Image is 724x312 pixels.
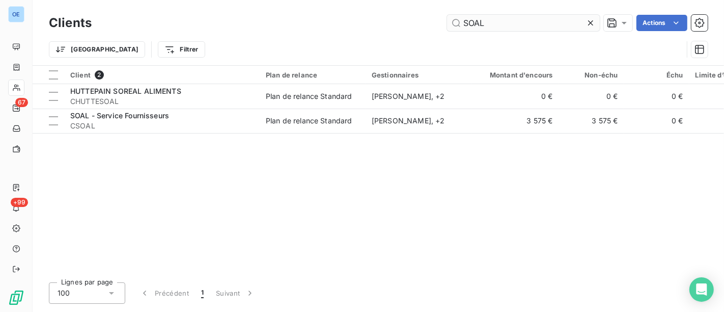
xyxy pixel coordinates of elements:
[70,96,254,107] span: CHUTTESOAL
[195,282,210,304] button: 1
[624,109,689,133] td: 0 €
[565,71,618,79] div: Non-échu
[636,15,687,31] button: Actions
[624,84,689,109] td: 0 €
[471,109,559,133] td: 3 575 €
[70,71,91,79] span: Client
[372,116,465,126] div: [PERSON_NAME] , + 2
[49,14,92,32] h3: Clients
[372,71,465,79] div: Gestionnaires
[559,109,624,133] td: 3 575 €
[8,290,24,306] img: Logo LeanPay
[471,84,559,109] td: 0 €
[15,98,28,107] span: 67
[210,282,261,304] button: Suivant
[478,71,553,79] div: Montant d'encours
[689,277,714,302] div: Open Intercom Messenger
[70,87,181,95] span: HUTTEPAIN SOREAL ALIMENTS
[630,71,683,79] div: Échu
[266,116,352,126] div: Plan de relance Standard
[559,84,624,109] td: 0 €
[70,111,169,120] span: SOAL - Service Fournisseurs
[95,70,104,80] span: 2
[201,288,204,298] span: 1
[266,91,352,101] div: Plan de relance Standard
[372,91,465,101] div: [PERSON_NAME] , + 2
[133,282,195,304] button: Précédent
[447,15,600,31] input: Rechercher
[70,121,254,131] span: CSOAL
[266,71,359,79] div: Plan de relance
[11,198,28,207] span: +99
[8,6,24,22] div: OE
[58,288,70,298] span: 100
[49,41,145,58] button: [GEOGRAPHIC_DATA]
[158,41,205,58] button: Filtrer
